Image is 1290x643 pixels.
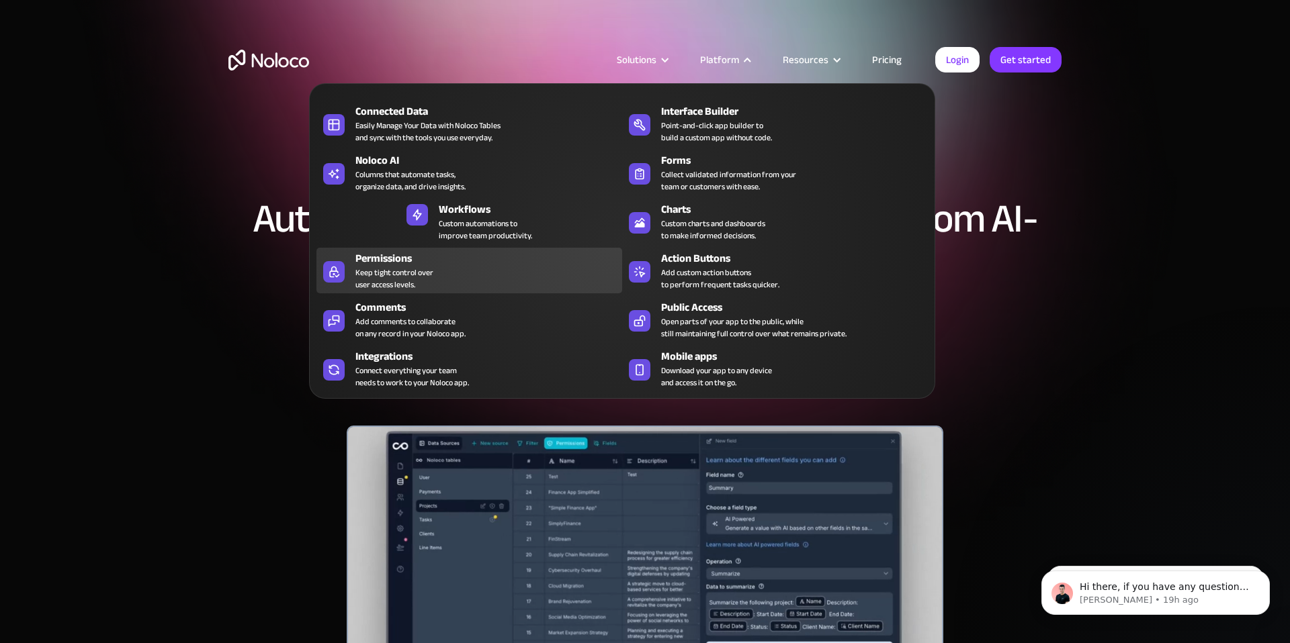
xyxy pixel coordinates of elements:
[439,201,545,217] div: Workflows
[1021,542,1290,636] iframe: Intercom notifications message
[316,297,622,342] a: CommentsAdd comments to collaborateon any record in your Noloco app.
[661,168,796,193] div: Collect validated information from your team or customers with ease.
[617,51,656,68] div: Solutions
[316,346,622,391] a: IntegrationsConnect everything your teamneeds to work to your Noloco app.
[228,50,309,70] a: home
[783,51,828,68] div: Resources
[622,101,928,146] a: Interface BuilderPoint-and-click app builder tobuild a custom app without code.
[355,364,469,389] div: Connect everything your team needs to work to your Noloco app.
[228,199,1062,279] h2: Automate Your Team’s Processes with Custom AI-Powered Workflows
[661,348,934,364] div: Mobile apps
[855,51,918,68] a: Pricing
[661,103,934,119] div: Interface Builder
[683,51,766,68] div: Platform
[661,299,934,315] div: Public Access
[355,168,466,193] div: Columns that automate tasks, organize data, and drive insights.
[228,175,1062,185] h1: AI-Powered Workflow Automation
[439,217,532,242] div: Custom automations to improve team productivity.
[355,152,628,168] div: Noloco AI
[622,150,928,195] a: FormsCollect validated information from yourteam or customers with ease.
[661,364,772,389] span: Download your app to any device and access it on the go.
[355,348,628,364] div: Integrations
[316,150,622,195] a: Noloco AIColumns that automate tasks,organize data, and drive insights.
[355,299,628,315] div: Comments
[355,103,628,119] div: Connected Data
[309,64,935,399] nav: Platform
[316,248,622,293] a: PermissionsKeep tight control overuser access levels.
[700,51,739,68] div: Platform
[622,346,928,391] a: Mobile appsDownload your app to any deviceand access it on the go.
[661,217,765,242] div: Custom charts and dashboards to make informed decisions.
[990,47,1062,72] a: Get started
[661,201,934,217] div: Charts
[355,250,628,266] div: Permissions
[316,101,622,146] a: Connected DataEasily Manage Your Data with Noloco Tablesand sync with the tools you use everyday.
[661,315,847,340] div: Open parts of your app to the public, while still maintaining full control over what remains priv...
[400,199,539,244] a: WorkflowsCustom automations toimprove team productivity.
[661,119,772,144] div: Point-and-click app builder to build a custom app without code.
[355,119,501,144] div: Easily Manage Your Data with Noloco Tables and sync with the tools you use everyday.
[661,266,779,291] div: Add custom action buttons to perform frequent tasks quicker.
[355,315,466,340] div: Add comments to collaborate on any record in your Noloco app.
[661,152,934,168] div: Forms
[661,250,934,266] div: Action Buttons
[622,297,928,342] a: Public AccessOpen parts of your app to the public, whilestill maintaining full control over what ...
[766,51,855,68] div: Resources
[935,47,980,72] a: Login
[600,51,683,68] div: Solutions
[622,248,928,293] a: Action ButtonsAdd custom action buttonsto perform frequent tasks quicker.
[355,266,433,291] div: Keep tight control over user access levels.
[622,199,928,244] a: ChartsCustom charts and dashboardsto make informed decisions.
